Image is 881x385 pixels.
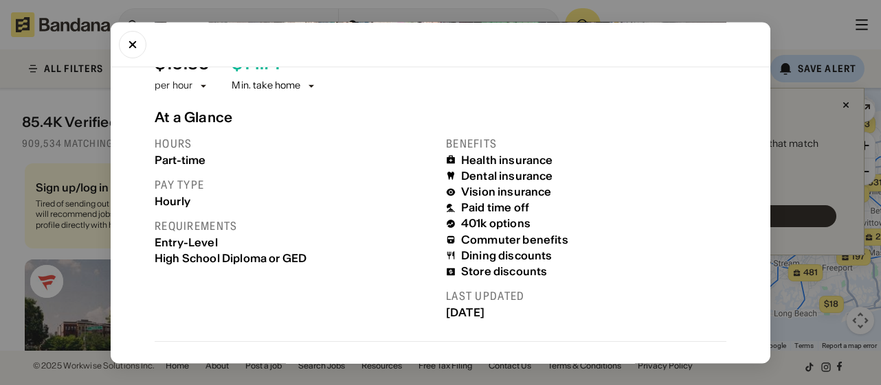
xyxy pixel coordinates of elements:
[232,54,279,74] div: $ 14.71
[155,80,192,93] div: per hour
[461,266,547,279] div: Store discounts
[155,236,435,249] div: Entry-Level
[461,233,568,246] div: Commuter benefits
[461,186,552,199] div: Vision insurance
[155,137,435,151] div: Hours
[155,195,435,208] div: Hourly
[155,109,726,126] div: At a Glance
[461,154,553,167] div: Health insurance
[461,249,553,262] div: Dining discounts
[232,80,317,93] div: Min. take home
[461,202,529,215] div: Paid time off
[119,30,146,58] button: Close
[461,218,531,231] div: 401k options
[155,154,435,167] div: Part-time
[155,54,210,74] div: $ 16.50
[446,290,726,304] div: Last updated
[155,219,435,233] div: Requirements
[155,252,435,265] div: High School Diploma or GED
[446,306,726,319] div: [DATE]
[461,170,553,183] div: Dental insurance
[446,137,726,151] div: Benefits
[155,178,435,192] div: Pay type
